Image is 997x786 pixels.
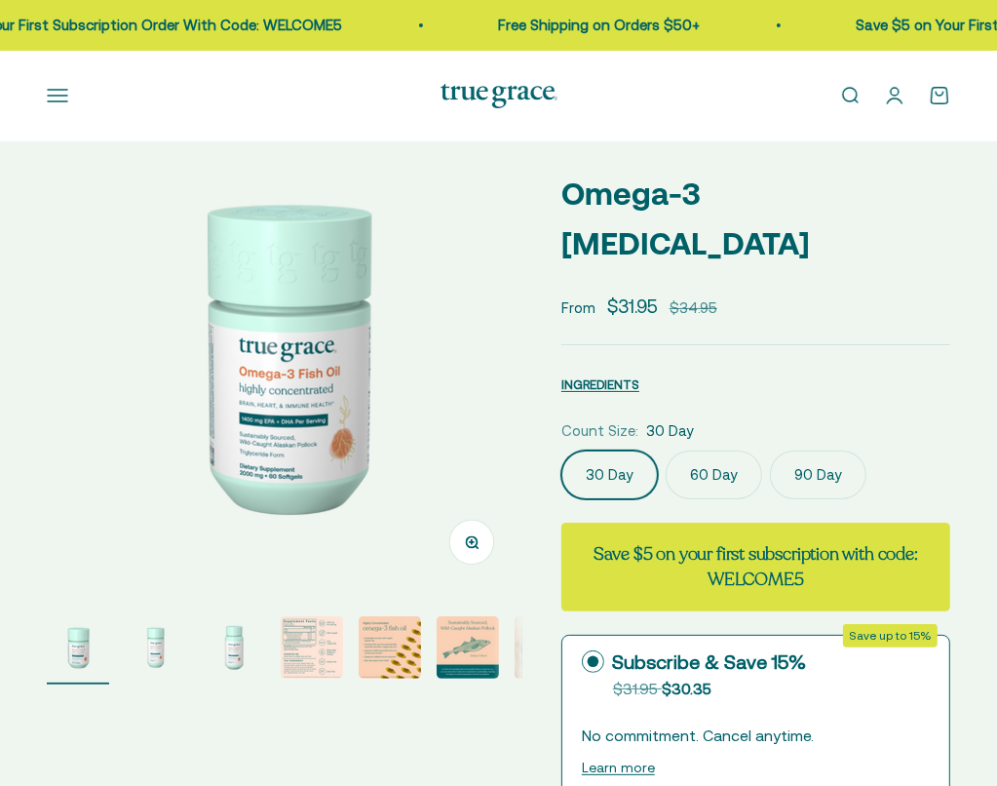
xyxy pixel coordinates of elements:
span: 30 Day [646,419,694,443]
button: Go to item 7 [515,616,577,685]
img: Omega-3 Fish Oil for Brain, Heart, and Immune Health* Sustainably sourced, wild-caught Alaskan fi... [47,118,522,594]
compare-at-price: $34.95 [670,296,717,320]
span: INGREDIENTS [561,377,639,392]
img: Our fish oil is traceable back to the specific fishery it came form, so you can check that it mee... [437,616,499,679]
img: - Sustainably sourced, wild-caught Alaskan fish - Provides 1400 mg of the essential fatty Acids E... [359,616,421,679]
span: From [561,297,595,320]
button: INGREDIENTS [561,373,639,396]
p: Omega-3 [MEDICAL_DATA] [561,169,950,268]
img: We source our fish oil from Alaskan Pollock that have been freshly caught for human consumption i... [281,616,343,679]
sale-price: $31.95 [607,292,658,321]
button: Go to item 6 [437,616,499,685]
img: Omega-3 Fish Oil [125,616,187,679]
button: Go to item 5 [359,616,421,685]
img: Omega-3 Fish Oil [203,616,265,679]
button: Go to item 1 [47,616,109,685]
a: Free Shipping on Orders $50+ [444,17,646,33]
strong: Save $5 on your first subscription with code: WELCOME5 [594,542,918,590]
button: Go to item 4 [281,616,343,685]
button: Go to item 3 [203,616,265,685]
button: Go to item 2 [125,616,187,685]
img: Omega-3 Fish Oil for Brain, Heart, and Immune Health* Sustainably sourced, wild-caught Alaskan fi... [47,616,109,679]
legend: Count Size: [561,419,638,443]
img: Alaskan Pollock live a short life and do not bio-accumulate heavy metals and toxins the way older... [515,616,577,679]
